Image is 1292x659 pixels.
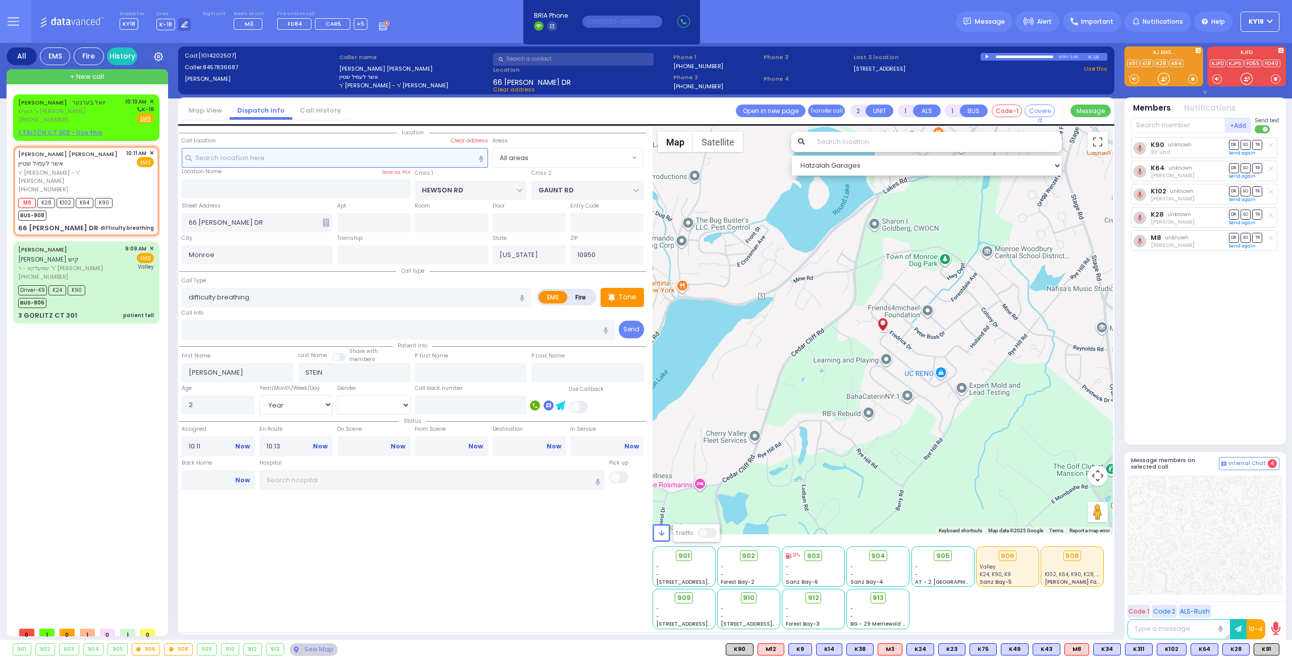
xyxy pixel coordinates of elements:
[1229,150,1256,156] a: Send again
[786,563,789,571] span: -
[570,425,643,433] label: In Service
[1252,186,1262,196] span: TR
[1067,51,1069,63] div: /
[1127,60,1140,67] a: K91
[36,644,55,655] div: 902
[1229,196,1256,202] a: Send again
[853,53,981,62] label: Last 3 location
[1058,51,1067,63] div: 0:00
[415,169,433,177] label: Cross 1
[1125,643,1153,655] div: BLS
[259,425,333,433] label: En Route
[1037,17,1052,26] span: Alert
[1210,60,1226,67] a: KJFD
[1184,103,1236,114] button: Notifications
[853,65,905,73] a: [STREET_ADDRESS]
[337,234,362,242] label: Township
[203,63,238,71] span: 8457836687
[721,571,724,578] span: -
[182,137,216,145] label: Call Location
[493,148,643,167] span: All areas
[138,263,154,271] span: Valley
[125,98,146,106] span: 10:13 AM
[230,106,292,115] a: Dispatch info
[349,356,375,363] span: members
[1127,605,1150,618] button: Code 1
[656,571,659,578] span: -
[786,571,789,578] span: -
[999,550,1017,562] div: 906
[182,277,206,285] label: Call Type
[126,149,146,157] span: 10:11 AM
[244,644,261,655] div: 912
[1228,460,1266,467] span: Internal Chat
[618,292,636,302] p: Tone
[393,342,433,349] span: Patient info
[850,571,853,578] span: -
[1252,210,1262,219] span: TR
[1219,457,1279,470] button: Internal Chat 4
[1001,643,1029,655] div: BLS
[100,629,115,636] span: 0
[1151,195,1195,202] span: Avigdor Weinberger
[298,351,327,360] label: Last Name
[182,309,203,317] label: Call Info
[1252,163,1262,173] span: TR
[468,442,483,451] a: Now
[743,593,755,603] span: 910
[493,234,507,242] label: State
[1229,140,1239,149] span: DR
[415,202,430,210] label: Room
[1227,60,1244,67] a: KJPS
[1255,124,1271,134] label: Turn off text
[808,593,819,603] span: 912
[721,563,724,571] span: -
[1241,12,1279,32] button: KY18
[693,132,743,152] button: Show satellite imagery
[992,105,1022,117] button: Code-1
[534,11,568,20] span: BRIA Phone
[846,643,874,655] div: BLS
[18,223,98,233] div: 66 [PERSON_NAME] DR
[547,442,561,451] a: Now
[120,11,145,17] label: Dispatcher
[259,470,605,489] input: Search hospital
[531,169,552,177] label: Cross 2
[1151,241,1195,249] span: Moses Roth
[382,169,410,176] label: Save as POI
[1045,571,1104,578] span: K102, K64, K90, K28, M8
[1084,65,1107,73] a: Use this
[100,224,154,232] div: difficulty breathing
[1211,17,1225,26] span: Help
[786,578,818,586] span: Sanz Bay-6
[125,245,146,252] span: 9:09 AM
[1141,60,1153,67] a: K18
[165,644,192,655] div: 908
[736,105,805,117] a: Open in new page
[493,66,670,74] label: Location
[1088,132,1108,152] button: Toggle fullscreen view
[18,298,46,308] span: BUS-906
[873,593,884,603] span: 913
[415,384,463,392] label: Call back number
[980,563,996,571] span: Valley
[13,644,31,655] div: 901
[656,563,659,571] span: -
[1154,60,1168,67] a: K28
[980,571,1011,578] span: K24, K90, K9
[980,578,1012,586] span: Sanz Bay-5
[120,18,138,30] span: KY18
[1093,643,1121,655] div: BLS
[95,198,113,208] span: K90
[816,643,842,655] div: BLS
[1168,141,1192,148] span: unknown
[40,15,107,28] img: Logo
[493,148,629,167] span: All areas
[70,72,104,82] span: + New call
[1191,643,1218,655] div: BLS
[915,578,990,586] span: AT - 2 [GEOGRAPHIC_DATA]
[7,47,37,65] div: All
[493,202,505,210] label: Floor
[137,253,154,263] span: EMS
[906,643,934,655] div: BLS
